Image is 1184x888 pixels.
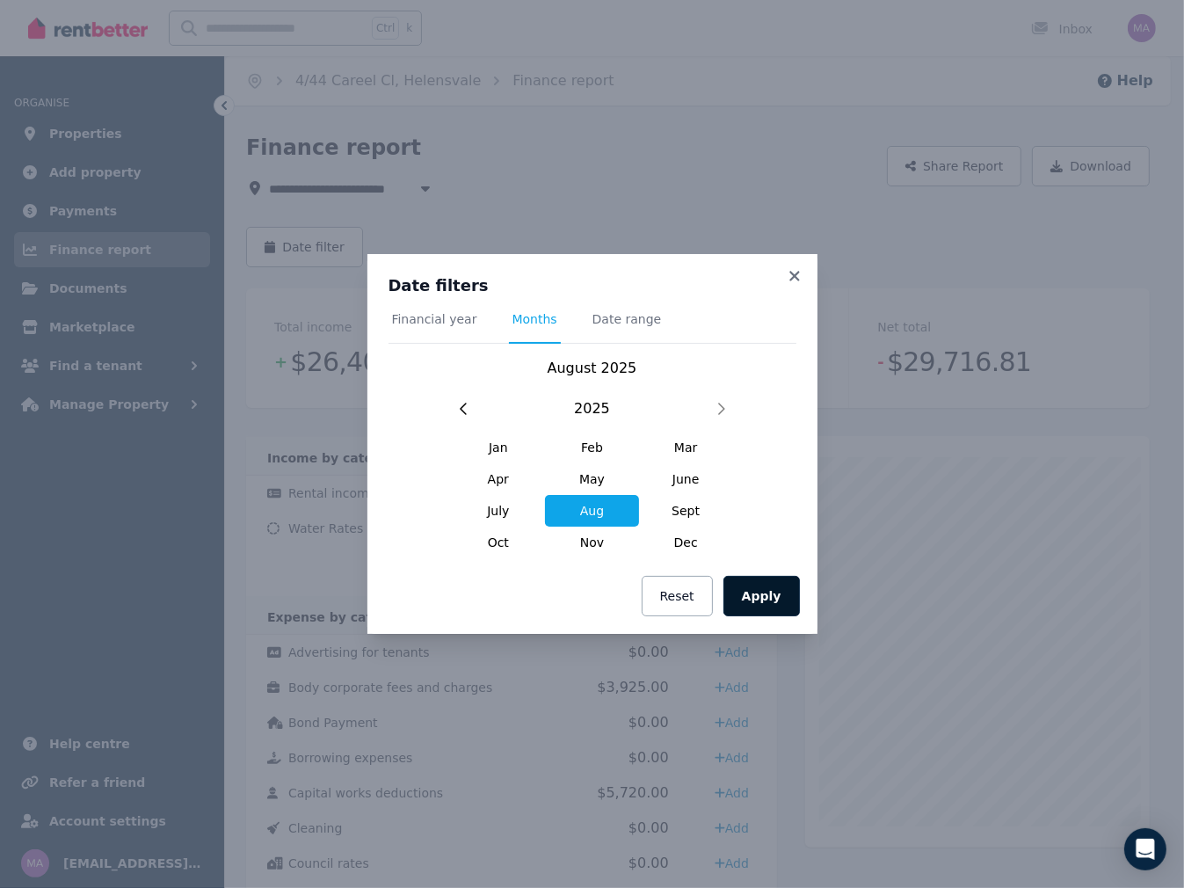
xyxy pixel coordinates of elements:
[592,310,662,328] span: Date range
[548,360,637,376] span: August 2025
[639,527,733,558] span: Dec
[512,310,557,328] span: Months
[452,495,546,527] span: July
[639,495,733,527] span: Sept
[639,432,733,463] span: Mar
[545,495,639,527] span: Aug
[545,527,639,558] span: Nov
[389,310,796,344] nav: Tabs
[723,576,800,616] button: Apply
[639,463,733,495] span: June
[452,432,546,463] span: Jan
[574,398,610,419] span: 2025
[452,463,546,495] span: Apr
[545,432,639,463] span: Feb
[452,527,546,558] span: Oct
[392,310,477,328] span: Financial year
[389,275,796,296] h3: Date filters
[1124,828,1166,870] div: Open Intercom Messenger
[642,576,713,616] button: Reset
[545,463,639,495] span: May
